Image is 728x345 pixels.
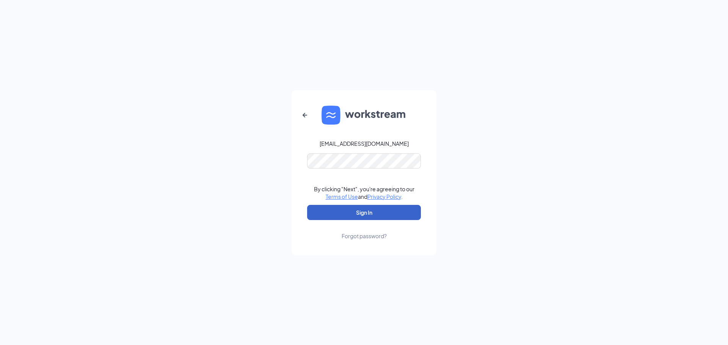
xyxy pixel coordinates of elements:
[322,106,406,125] img: WS logo and Workstream text
[342,220,387,240] a: Forgot password?
[326,193,358,200] a: Terms of Use
[307,205,421,220] button: Sign In
[320,140,409,147] div: [EMAIL_ADDRESS][DOMAIN_NAME]
[314,185,414,200] div: By clicking "Next", you're agreeing to our and .
[296,106,314,124] button: ArrowLeftNew
[342,232,387,240] div: Forgot password?
[300,111,309,120] svg: ArrowLeftNew
[367,193,401,200] a: Privacy Policy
